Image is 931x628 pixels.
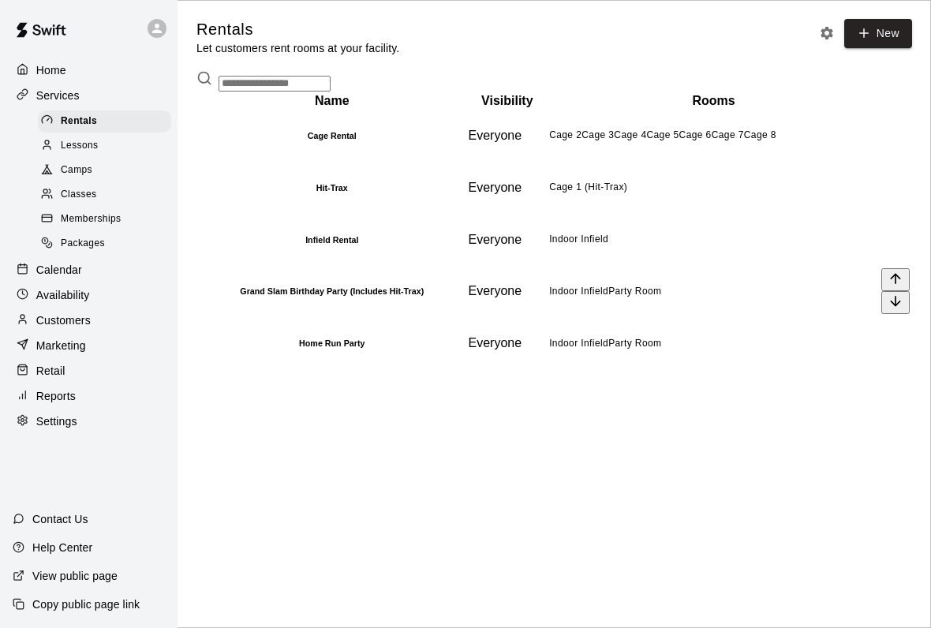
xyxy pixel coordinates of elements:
[469,284,522,297] span: Everyone
[13,409,165,433] a: Settings
[32,511,88,527] p: Contact Us
[549,286,608,297] span: Indoor Infield
[549,234,608,245] span: Indoor Infield
[36,262,82,278] p: Calendar
[469,336,547,350] div: This service is visible to all of your customers
[196,19,399,40] h5: Rentals
[38,183,178,207] a: Classes
[38,159,171,181] div: Camps
[13,384,165,408] a: Reports
[549,181,627,193] span: Cage 1 (Hit-Trax)
[712,129,744,140] span: Cage 7
[881,268,910,291] button: move item up
[36,388,76,404] p: Reports
[199,235,466,245] h6: Infield Rental
[881,291,910,314] button: move item down
[844,19,912,48] a: New
[646,129,679,140] span: Cage 5
[38,133,178,158] a: Lessons
[61,187,96,203] span: Classes
[744,129,776,140] span: Cage 8
[469,181,522,194] span: Everyone
[36,312,91,328] p: Customers
[549,338,608,349] span: Indoor Infield
[38,135,171,157] div: Lessons
[32,596,140,612] p: Copy public page link
[38,232,178,256] a: Packages
[38,109,178,133] a: Rentals
[36,363,65,379] p: Retail
[36,287,90,303] p: Availability
[199,338,466,348] h6: Home Run Party
[469,181,547,195] div: This service is visible to all of your customers
[13,84,165,107] a: Services
[196,92,912,371] table: simple table
[13,258,165,282] a: Calendar
[692,94,735,107] b: Rooms
[36,413,77,429] p: Settings
[38,159,178,183] a: Camps
[32,568,118,584] p: View public page
[549,129,581,140] span: Cage 2
[13,359,165,383] a: Retail
[38,208,171,230] div: Memberships
[608,338,661,349] span: Party Room
[36,88,80,103] p: Services
[13,283,165,307] a: Availability
[61,236,105,252] span: Packages
[36,338,86,353] p: Marketing
[199,286,466,296] h6: Grand Slam Birthday Party (Includes Hit-Trax)
[13,308,165,332] a: Customers
[614,129,646,140] span: Cage 4
[61,138,99,154] span: Lessons
[38,233,171,255] div: Packages
[61,163,92,178] span: Camps
[38,184,171,206] div: Classes
[199,131,466,140] h6: Cage Rental
[315,94,350,107] b: Name
[469,336,522,350] span: Everyone
[469,129,547,143] div: This service is visible to all of your customers
[32,540,92,555] p: Help Center
[38,207,178,232] a: Memberships
[38,110,171,133] div: Rentals
[469,233,522,246] span: Everyone
[679,129,712,140] span: Cage 6
[13,334,165,357] a: Marketing
[199,183,466,193] h6: Hit-Trax
[608,286,661,297] span: Party Room
[469,233,547,247] div: This service is visible to all of your customers
[481,94,533,107] b: Visibility
[13,58,165,82] a: Home
[469,129,522,142] span: Everyone
[469,284,547,298] div: This service is visible to all of your customers
[196,40,399,56] p: Let customers rent rooms at your facility.
[581,129,614,140] span: Cage 3
[815,21,839,45] button: Rental settings
[61,211,121,227] span: Memberships
[36,62,66,78] p: Home
[61,114,97,129] span: Rentals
